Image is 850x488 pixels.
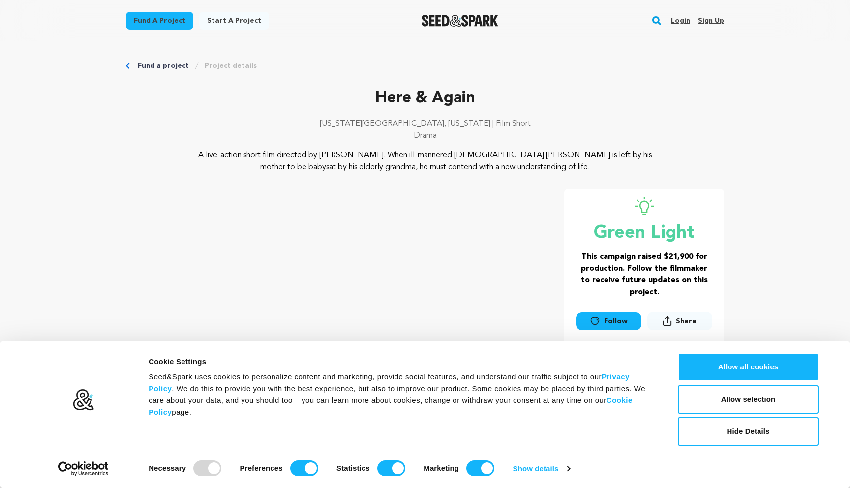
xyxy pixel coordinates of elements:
span: Share [647,312,712,334]
a: Fund a project [138,61,189,71]
button: Allow selection [678,385,819,414]
a: Follow [576,312,641,330]
a: Login [671,13,690,29]
p: Here & Again [126,87,724,110]
p: [US_STATE][GEOGRAPHIC_DATA], [US_STATE] | Film Short [126,118,724,130]
h3: This campaign raised $21,900 for production. Follow the filmmaker to receive future updates on th... [576,251,712,298]
a: Privacy Policy [149,372,630,393]
strong: Necessary [149,464,186,472]
button: Hide Details [678,417,819,446]
a: Seed&Spark Homepage [422,15,499,27]
p: A live-action short film directed by [PERSON_NAME]. When ill-mannered [DEMOGRAPHIC_DATA] [PERSON_... [186,150,665,173]
div: Seed&Spark uses cookies to personalize content and marketing, provide social features, and unders... [149,371,656,418]
img: logo [72,389,94,411]
strong: Marketing [424,464,459,472]
a: Fund a project [126,12,193,30]
button: Allow all cookies [678,353,819,381]
span: Share [676,316,697,326]
a: Project details [205,61,257,71]
strong: Statistics [336,464,370,472]
a: Usercentrics Cookiebot - opens in a new window [40,461,126,476]
a: Sign up [698,13,724,29]
p: Drama [126,130,724,142]
button: Share [647,312,712,330]
div: Cookie Settings [149,356,656,367]
p: Green Light [576,223,712,243]
a: Start a project [199,12,269,30]
a: Show details [513,461,570,476]
strong: Preferences [240,464,283,472]
img: Seed&Spark Logo Dark Mode [422,15,499,27]
div: Breadcrumb [126,61,724,71]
